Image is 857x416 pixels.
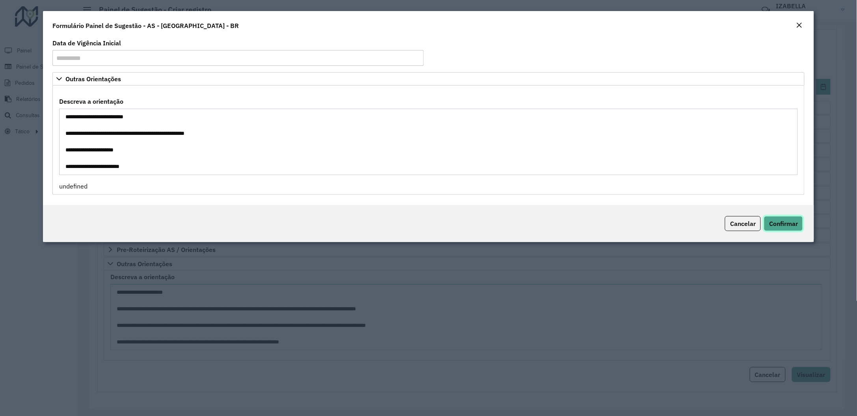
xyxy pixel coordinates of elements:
[65,76,121,82] span: Outras Orientações
[59,97,123,106] label: Descreva a orientação
[52,21,239,30] h4: Formulário Painel de Sugestão - AS - [GEOGRAPHIC_DATA] - BR
[52,86,805,195] div: Outras Orientações
[764,216,803,231] button: Confirmar
[730,220,756,228] span: Cancelar
[796,22,802,28] em: Fechar
[725,216,761,231] button: Cancelar
[52,38,121,48] label: Data de Vigência Inicial
[769,220,798,228] span: Confirmar
[52,72,805,86] a: Outras Orientações
[59,182,88,190] span: undefined
[794,21,805,31] button: Close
